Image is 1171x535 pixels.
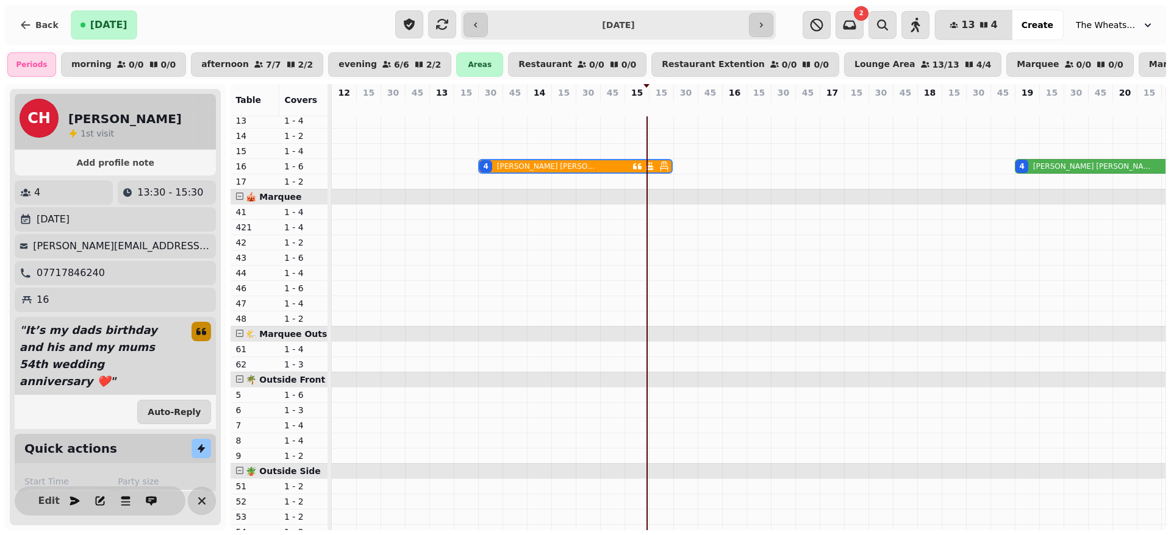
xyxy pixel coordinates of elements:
[753,87,765,99] p: 15
[34,185,40,200] p: 4
[284,115,323,127] p: 1 - 4
[33,239,211,253] p: [PERSON_NAME][EMAIL_ADDRESS][DOMAIN_NAME]
[235,252,274,264] p: 43
[949,101,959,113] p: 0
[729,87,740,99] p: 16
[497,161,600,171] p: [PERSON_NAME] [PERSON_NAME]
[754,101,764,113] p: 0
[29,158,201,167] span: Add profile note
[1144,101,1154,113] p: 0
[284,297,323,310] p: 1 - 4
[1022,87,1033,99] p: 19
[24,440,117,457] h2: Quick actions
[973,101,983,113] p: 2
[235,236,274,249] p: 42
[656,87,667,99] p: 15
[1095,87,1106,99] p: 45
[284,358,323,370] p: 1 - 3
[284,404,323,416] p: 1 - 3
[235,343,274,355] p: 61
[961,20,975,30] span: 13
[246,466,320,476] span: 🪴 Outside Side
[1022,21,1053,29] span: Create
[778,87,789,99] p: 30
[1046,87,1058,99] p: 15
[129,60,144,69] p: 0 / 0
[854,60,915,69] p: Lounge Area
[1070,87,1082,99] p: 30
[814,60,829,69] p: 0 / 0
[394,60,409,69] p: 6 / 6
[436,87,448,99] p: 13
[363,101,373,113] p: 0
[235,267,274,279] p: 44
[235,434,274,447] p: 8
[1071,101,1081,113] p: 0
[1076,60,1092,69] p: 0 / 0
[1119,87,1131,99] p: 20
[876,101,886,113] p: 0
[976,60,992,69] p: 4 / 4
[81,129,86,138] span: 1
[948,87,960,99] p: 15
[534,87,545,99] p: 14
[704,87,716,99] p: 45
[284,480,323,492] p: 1 - 2
[803,101,812,113] p: 0
[7,52,56,77] div: Periods
[1047,101,1056,113] p: 0
[35,21,59,29] span: Back
[1108,60,1123,69] p: 0 / 0
[1076,19,1137,31] span: The Wheatsheaf
[509,87,521,99] p: 45
[461,101,471,113] p: 0
[86,129,96,138] span: st
[68,110,182,127] h2: [PERSON_NAME]
[235,358,274,370] p: 62
[997,87,1009,99] p: 45
[235,145,274,157] p: 15
[235,206,274,218] p: 41
[826,87,838,99] p: 17
[71,60,112,69] p: morning
[118,475,206,487] label: Party size
[1120,101,1130,113] p: 0
[71,10,137,40] button: [DATE]
[1095,101,1105,113] p: 0
[235,282,274,294] p: 46
[778,101,788,113] p: 0
[339,101,349,113] p: 0
[284,343,323,355] p: 1 - 4
[284,282,323,294] p: 1 - 6
[632,101,642,113] p: 0
[426,60,442,69] p: 2 / 2
[485,87,496,99] p: 30
[631,87,643,99] p: 15
[284,221,323,233] p: 1 - 4
[875,87,887,99] p: 30
[456,52,503,77] div: Areas
[266,60,281,69] p: 7 / 7
[681,101,690,113] p: 0
[246,192,301,202] span: 🎪 Marquee
[137,400,211,424] button: Auto-Reply
[90,20,127,30] span: [DATE]
[284,511,323,523] p: 1 - 2
[925,101,934,113] p: 0
[1017,60,1059,69] p: Marquee
[235,160,274,172] p: 16
[284,434,323,447] p: 1 - 4
[851,101,861,113] p: 0
[589,60,604,69] p: 0 / 0
[900,101,910,113] p: 0
[1012,10,1063,40] button: Create
[338,60,377,69] p: evening
[284,145,323,157] p: 1 - 4
[851,87,862,99] p: 15
[37,489,61,513] button: Edit
[705,101,715,113] p: 0
[235,495,274,508] p: 52
[24,475,113,487] label: Start Time
[148,408,201,416] span: Auto-Reply
[933,60,959,69] p: 13 / 13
